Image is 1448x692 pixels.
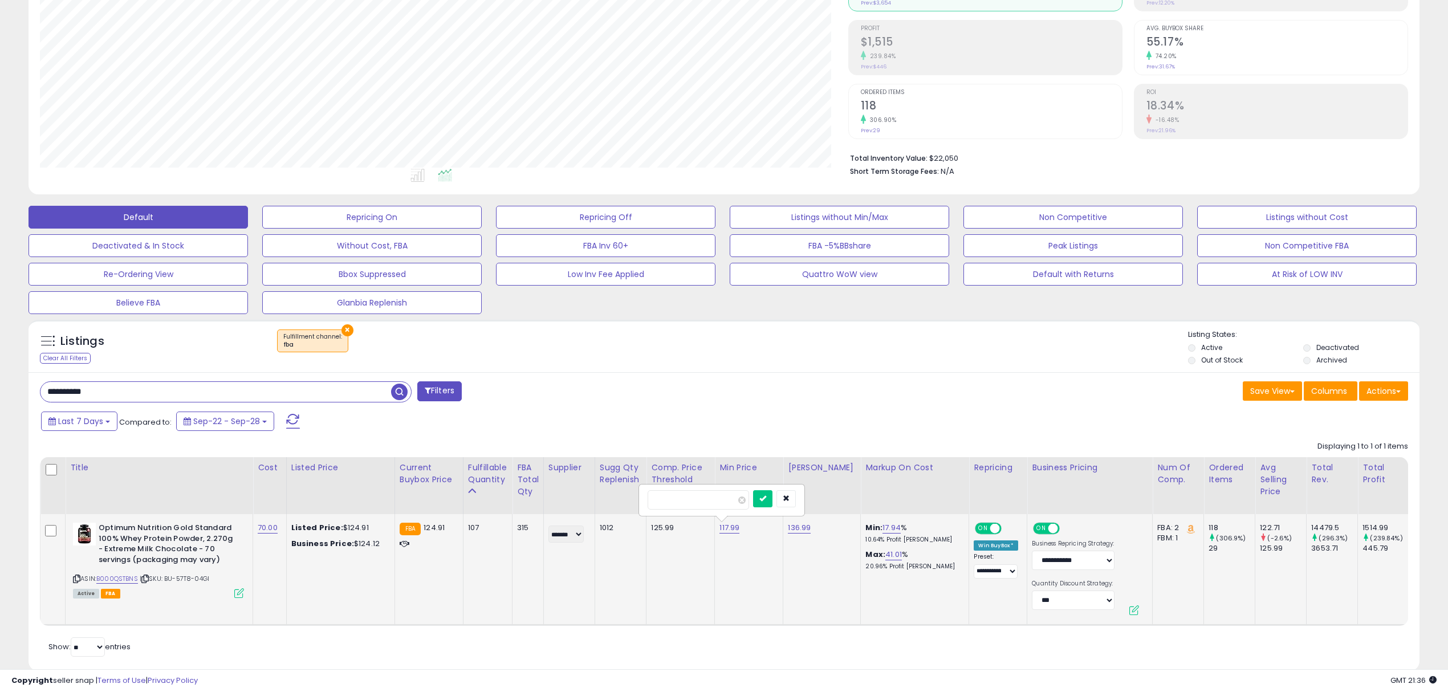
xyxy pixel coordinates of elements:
[58,416,103,427] span: Last 7 Days
[1311,543,1357,553] div: 3653.71
[788,522,811,534] a: 136.99
[1157,523,1195,533] div: FBA: 2
[861,99,1122,115] h2: 118
[1146,99,1408,115] h2: 18.34%
[865,462,964,474] div: Markup on Cost
[1359,381,1408,401] button: Actions
[1152,116,1179,124] small: -16.48%
[96,574,138,584] a: B000QSTBNS
[850,153,928,163] b: Total Inventory Value:
[1319,534,1348,543] small: (296.3%)
[1032,580,1115,588] label: Quantity Discount Strategy:
[341,324,353,336] button: ×
[29,263,248,286] button: Re-Ordering View
[882,522,901,534] a: 17.94
[861,26,1122,32] span: Profit
[283,341,342,349] div: fba
[1032,462,1148,474] div: Business Pricing
[468,523,503,533] div: 107
[974,553,1018,579] div: Preset:
[1197,206,1417,229] button: Listings without Cost
[1260,462,1301,498] div: Avg Selling Price
[1316,343,1359,352] label: Deactivated
[1311,523,1357,533] div: 14479.5
[291,538,354,549] b: Business Price:
[176,412,274,431] button: Sep-22 - Sep-28
[1188,329,1419,340] p: Listing States:
[400,462,458,486] div: Current Buybox Price
[73,523,244,597] div: ASIN:
[1362,543,1409,553] div: 445.79
[865,549,885,560] b: Max:
[788,462,856,474] div: [PERSON_NAME]
[258,462,282,474] div: Cost
[866,52,896,60] small: 239.84%
[1201,343,1222,352] label: Active
[1201,355,1243,365] label: Out of Stock
[70,462,248,474] div: Title
[719,522,739,534] a: 117.99
[719,462,778,474] div: Min Price
[865,522,882,533] b: Min:
[29,291,248,314] button: Believe FBA
[40,353,91,364] div: Clear All Filters
[73,523,96,546] img: 41zjBNaDQ3L._SL40_.jpg
[1260,543,1306,553] div: 125.99
[258,522,278,534] a: 70.00
[1317,441,1408,452] div: Displaying 1 to 1 of 1 items
[496,263,715,286] button: Low Inv Fee Applied
[291,522,343,533] b: Listed Price:
[400,523,421,535] small: FBA
[1311,462,1353,486] div: Total Rev.
[291,539,386,549] div: $124.12
[865,563,960,571] p: 20.96% Profit [PERSON_NAME]
[866,116,897,124] small: 306.90%
[99,523,237,568] b: Optimum Nutrition Gold Standard 100% Whey Protein Powder, 2.270g - Extreme Milk Chocolate - 70 se...
[119,417,172,428] span: Compared to:
[963,234,1183,257] button: Peak Listings
[974,540,1018,551] div: Win BuyBox *
[730,263,949,286] button: Quattro WoW view
[865,523,960,544] div: %
[29,234,248,257] button: Deactivated & In Stock
[865,536,960,544] p: 10.64% Profit [PERSON_NAME]
[861,457,969,514] th: The percentage added to the cost of goods (COGS) that forms the calculator for Min & Max prices.
[517,523,535,533] div: 315
[48,641,131,652] span: Show: entries
[1058,524,1076,534] span: OFF
[29,206,248,229] button: Default
[424,522,445,533] span: 124.91
[1209,462,1250,486] div: Ordered Items
[600,523,638,533] div: 1012
[101,589,120,599] span: FBA
[974,462,1022,474] div: Repricing
[41,412,117,431] button: Last 7 Days
[730,206,949,229] button: Listings without Min/Max
[1311,385,1347,397] span: Columns
[861,35,1122,51] h2: $1,515
[1216,534,1246,543] small: (306.9%)
[941,166,954,177] span: N/A
[1260,523,1306,533] div: 122.71
[1146,89,1408,96] span: ROI
[548,462,590,474] div: Supplier
[1152,52,1177,60] small: 74.20%
[861,63,886,70] small: Prev: $446
[496,234,715,257] button: FBA Inv 60+
[1209,543,1255,553] div: 29
[1370,534,1402,543] small: (239.84%)
[291,462,390,474] div: Listed Price
[11,675,53,686] strong: Copyright
[1032,540,1115,548] label: Business Repricing Strategy:
[865,549,960,571] div: %
[1362,462,1404,486] div: Total Profit
[850,150,1400,164] li: $22,050
[1157,533,1195,543] div: FBM: 1
[262,263,482,286] button: Bbox Suppressed
[262,234,482,257] button: Without Cost, FBA
[60,333,104,349] h5: Listings
[963,263,1183,286] button: Default with Returns
[417,381,462,401] button: Filters
[262,291,482,314] button: Glanbia Replenish
[730,234,949,257] button: FBA -5%BBshare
